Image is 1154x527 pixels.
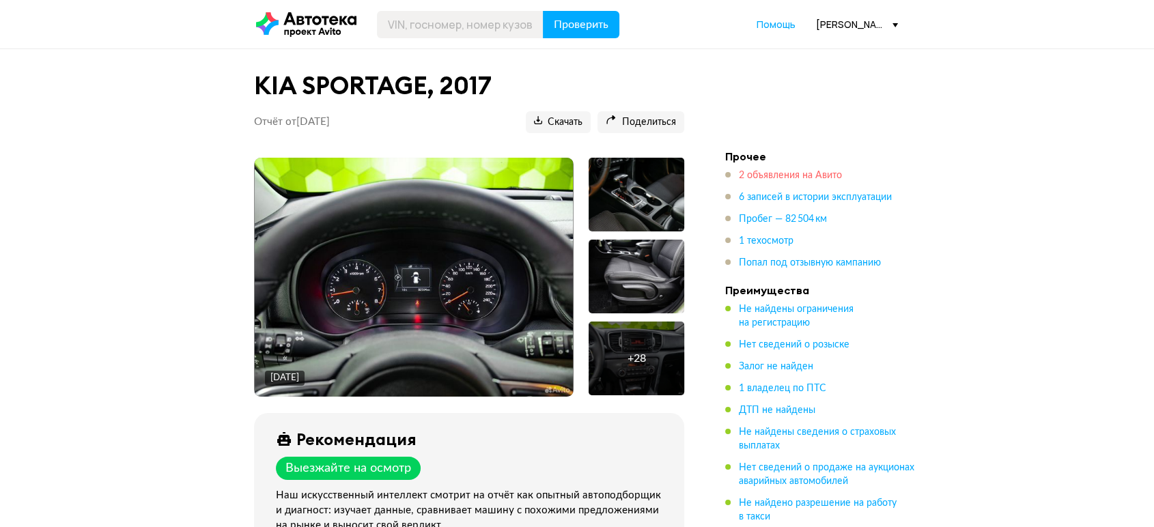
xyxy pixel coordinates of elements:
div: [PERSON_NAME][EMAIL_ADDRESS][DOMAIN_NAME] [816,18,898,31]
span: Не найдены ограничения на регистрацию [739,304,854,328]
span: Поделиться [606,116,676,129]
span: Не найдены сведения о страховых выплатах [739,427,896,451]
div: + 28 [628,352,646,365]
span: Скачать [534,116,582,129]
button: Скачать [526,111,591,133]
a: Помощь [757,18,796,31]
input: VIN, госномер, номер кузова [377,11,544,38]
div: Рекомендация [296,429,417,448]
p: Отчёт от [DATE] [254,115,330,129]
span: Пробег — 82 504 км [739,214,827,224]
span: 2 объявления на Авито [739,171,842,180]
span: Нет сведений о розыске [739,340,849,350]
span: Залог не найден [739,362,813,371]
button: Проверить [543,11,619,38]
img: Main car [255,158,574,397]
div: [DATE] [270,372,299,384]
span: Не найдено разрешение на работу в такси [739,498,897,522]
h1: KIA SPORTAGE, 2017 [254,71,684,100]
span: 6 записей в истории эксплуатации [739,193,892,202]
span: Попал под отзывную кампанию [739,258,881,268]
span: Нет сведений о продаже на аукционах аварийных автомобилей [739,463,914,486]
span: 1 техосмотр [739,236,793,246]
span: Проверить [554,19,608,30]
h4: Прочее [725,149,916,163]
button: Поделиться [597,111,684,133]
div: Выезжайте на осмотр [285,461,411,476]
span: 1 владелец по ПТС [739,384,826,393]
span: ДТП не найдены [739,405,815,415]
h4: Преимущества [725,283,916,297]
